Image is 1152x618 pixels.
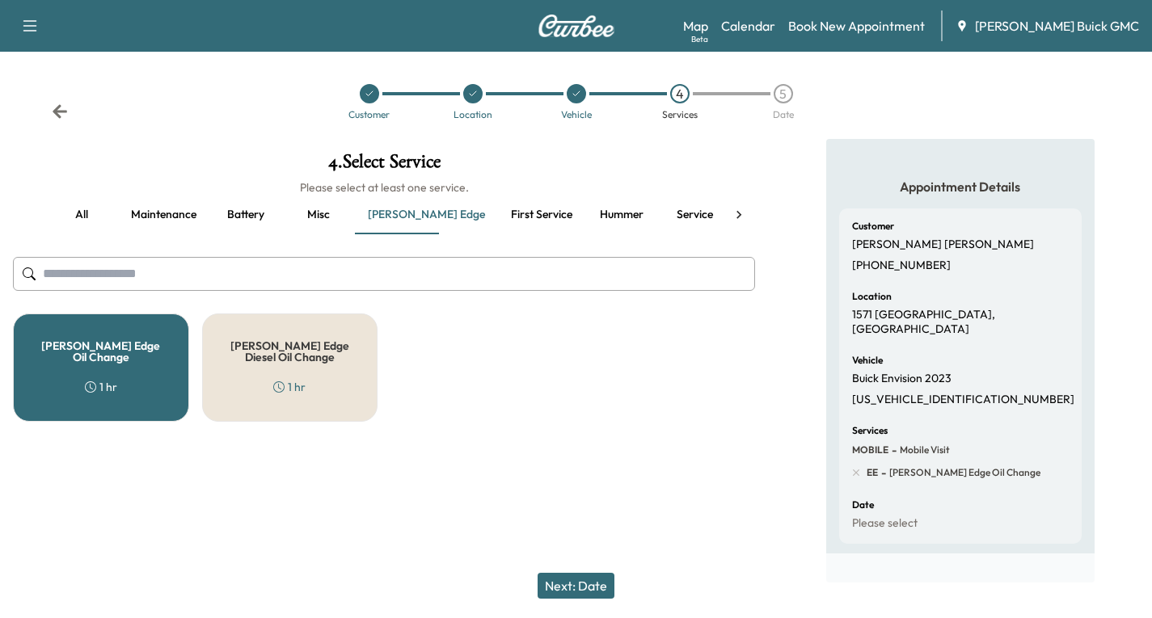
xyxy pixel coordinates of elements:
button: Service [658,195,731,234]
h5: [PERSON_NAME] Edge Oil Change [40,340,162,363]
h1: 4 . Select Service [13,152,755,179]
h5: [PERSON_NAME] Edge Diesel Oil Change [229,340,352,363]
div: Beta [691,33,708,45]
div: Services [662,110,698,120]
h6: Services [852,426,888,435]
h5: Appointment Details [839,178,1082,195]
span: [PERSON_NAME] Buick GMC [975,16,1139,36]
div: 1 hr [85,379,117,395]
button: Next: Date [538,573,614,599]
p: 1571 [GEOGRAPHIC_DATA], [GEOGRAPHIC_DATA] [852,308,1069,336]
a: MapBeta [683,16,708,36]
span: EE [867,466,878,479]
div: 5 [774,84,793,103]
div: Location [454,110,492,120]
div: Vehicle [561,110,592,120]
div: Back [52,103,68,120]
p: [PERSON_NAME] [PERSON_NAME] [852,238,1034,252]
button: Maintenance [118,195,209,234]
button: [PERSON_NAME] edge [355,195,498,234]
button: Hummer [585,195,658,234]
h6: Please select at least one service. [13,179,755,195]
h6: Vehicle [852,355,883,365]
span: Ewing Edge Oil Change [886,466,1040,479]
div: basic tabs example [45,195,723,234]
button: Battery [209,195,282,234]
div: Date [773,110,794,120]
div: Customer [348,110,390,120]
h6: Date [852,500,874,510]
span: MOBILE [852,444,888,456]
button: all [45,195,118,234]
p: Buick Envision 2023 [852,372,952,386]
div: 1 hr [273,379,306,395]
div: 4 [670,84,690,103]
p: [US_VEHICLE_IDENTIFICATION_NUMBER] [852,393,1074,407]
h6: Location [852,292,892,301]
a: Book New Appointment [788,16,925,36]
h6: Customer [852,221,894,231]
button: Misc [282,195,355,234]
img: Curbee Logo [538,15,615,37]
span: - [888,442,897,458]
p: [PHONE_NUMBER] [852,259,951,273]
button: First service [498,195,585,234]
span: - [878,465,886,481]
p: Please select [852,516,918,531]
span: Mobile Visit [897,444,950,456]
a: Calendar [721,16,775,36]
